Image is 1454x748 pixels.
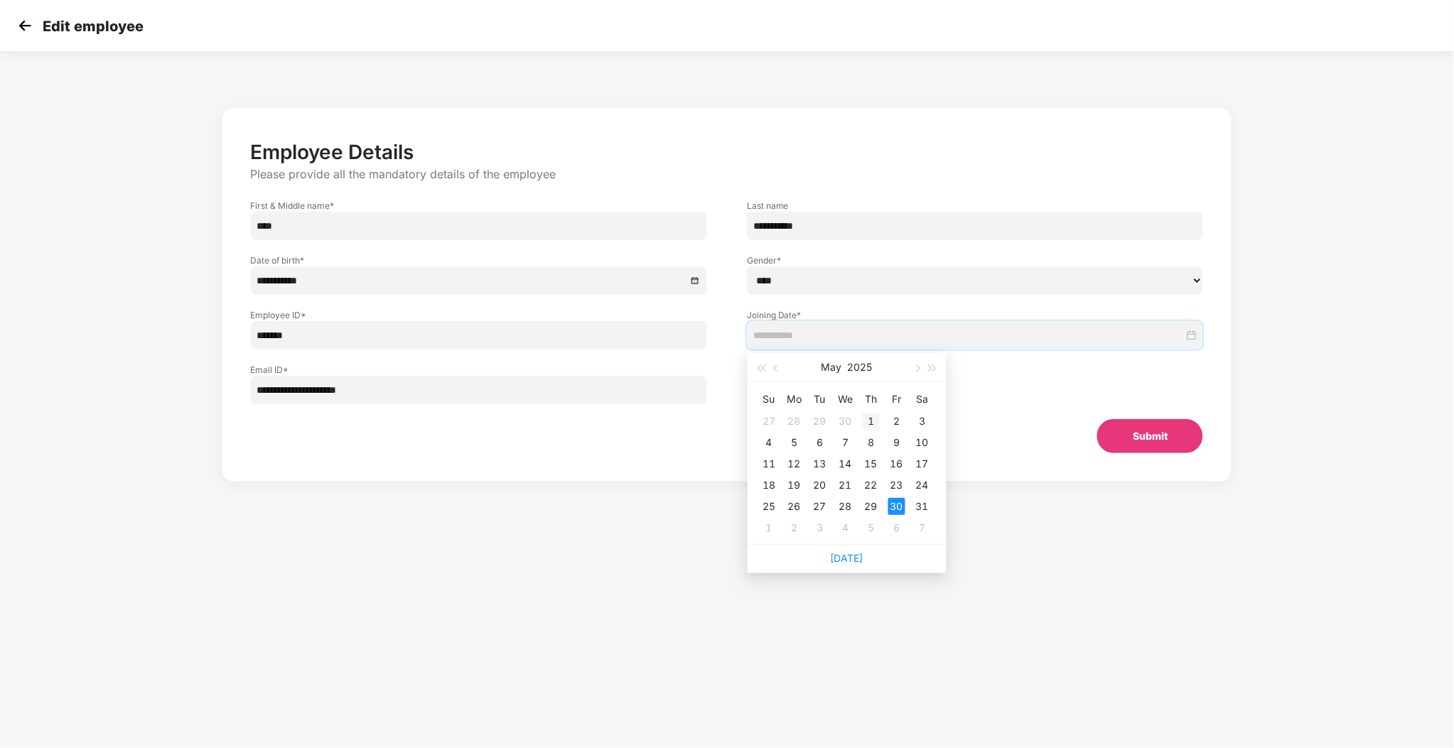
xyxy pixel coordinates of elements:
div: 9 [888,434,905,451]
th: Mo [782,388,807,411]
div: 8 [863,434,880,451]
div: 2 [786,519,803,536]
label: Employee ID [251,309,707,321]
div: 18 [760,477,777,494]
p: Edit employee [43,18,144,35]
label: First & Middle name [251,200,707,212]
div: 28 [786,413,803,430]
label: Last name [747,200,1203,212]
button: May [822,353,842,381]
div: 29 [812,413,829,430]
div: 6 [812,434,829,451]
td: 2025-05-01 [858,411,884,432]
div: 4 [760,434,777,451]
td: 2025-05-02 [884,411,910,432]
td: 2025-05-31 [910,496,935,517]
td: 2025-05-25 [756,496,782,517]
div: 4 [837,519,854,536]
div: 5 [863,519,880,536]
td: 2025-05-27 [807,496,833,517]
div: 10 [914,434,931,451]
div: 15 [863,455,880,472]
div: 1 [863,413,880,430]
div: 7 [914,519,931,536]
td: 2025-05-16 [884,453,910,475]
div: 3 [914,413,931,430]
td: 2025-05-26 [782,496,807,517]
td: 2025-05-22 [858,475,884,496]
td: 2025-04-28 [782,411,807,432]
td: 2025-06-04 [833,517,858,538]
td: 2025-06-07 [910,517,935,538]
div: 30 [837,413,854,430]
div: 3 [812,519,829,536]
div: 25 [760,498,777,515]
td: 2025-05-12 [782,453,807,475]
td: 2025-05-04 [756,432,782,453]
div: 5 [786,434,803,451]
div: 20 [812,477,829,494]
td: 2025-04-27 [756,411,782,432]
label: Gender [747,254,1203,266]
td: 2025-05-07 [833,432,858,453]
td: 2025-05-29 [858,496,884,517]
div: 30 [888,498,905,515]
div: 2 [888,413,905,430]
td: 2025-04-30 [833,411,858,432]
td: 2025-05-23 [884,475,910,496]
td: 2025-05-28 [833,496,858,517]
div: 14 [837,455,854,472]
td: 2025-05-24 [910,475,935,496]
div: 23 [888,477,905,494]
label: Joining Date [747,309,1203,321]
td: 2025-05-08 [858,432,884,453]
button: Submit [1097,419,1203,453]
td: 2025-06-05 [858,517,884,538]
td: 2025-05-15 [858,453,884,475]
td: 2025-05-14 [833,453,858,475]
div: 12 [786,455,803,472]
div: 7 [837,434,854,451]
div: 31 [914,498,931,515]
th: Tu [807,388,833,411]
div: 28 [837,498,854,515]
td: 2025-05-21 [833,475,858,496]
img: svg+xml;base64,PHN2ZyB4bWxucz0iaHR0cDovL3d3dy53My5vcmcvMjAwMC9zdmciIHdpZHRoPSIzMCIgaGVpZ2h0PSIzMC... [14,15,36,36]
div: 1 [760,519,777,536]
td: 2025-05-18 [756,475,782,496]
td: 2025-05-13 [807,453,833,475]
button: 2025 [848,353,873,381]
td: 2025-05-17 [910,453,935,475]
div: 29 [863,498,880,515]
td: 2025-06-03 [807,517,833,538]
td: 2025-05-06 [807,432,833,453]
div: 17 [914,455,931,472]
td: 2025-05-05 [782,432,807,453]
th: We [833,388,858,411]
div: 21 [837,477,854,494]
div: 22 [863,477,880,494]
th: Su [756,388,782,411]
div: 27 [760,413,777,430]
p: Employee Details [251,140,1204,164]
td: 2025-05-10 [910,432,935,453]
td: 2025-05-09 [884,432,910,453]
div: 13 [812,455,829,472]
div: 27 [812,498,829,515]
td: 2025-05-03 [910,411,935,432]
th: Th [858,388,884,411]
div: 19 [786,477,803,494]
td: 2025-06-01 [756,517,782,538]
td: 2025-06-06 [884,517,910,538]
p: Please provide all the mandatory details of the employee [251,167,1204,182]
td: 2025-06-02 [782,517,807,538]
td: 2025-05-11 [756,453,782,475]
a: [DATE] [831,552,863,564]
td: 2025-05-19 [782,475,807,496]
div: 16 [888,455,905,472]
div: 24 [914,477,931,494]
label: Date of birth [251,254,707,266]
div: 11 [760,455,777,472]
div: 6 [888,519,905,536]
td: 2025-04-29 [807,411,833,432]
